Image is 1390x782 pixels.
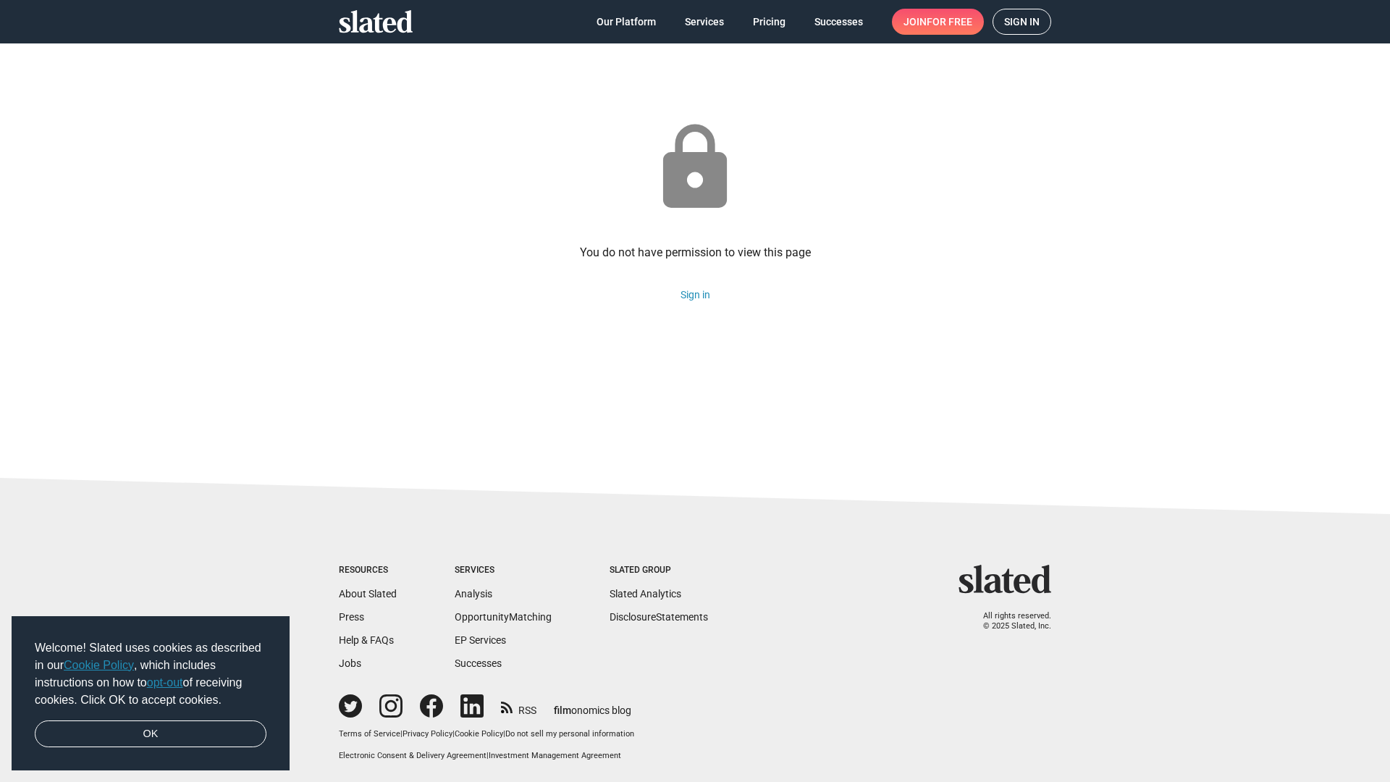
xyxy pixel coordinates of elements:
[455,611,552,623] a: OpportunityMatching
[455,657,502,669] a: Successes
[339,588,397,600] a: About Slated
[12,616,290,771] div: cookieconsent
[610,611,708,623] a: DisclosureStatements
[400,729,403,739] span: |
[597,9,656,35] span: Our Platform
[489,751,621,760] a: Investment Management Agreement
[486,751,489,760] span: |
[993,9,1051,35] a: Sign in
[585,9,667,35] a: Our Platform
[803,9,875,35] a: Successes
[455,588,492,600] a: Analysis
[681,289,710,300] a: Sign in
[403,729,452,739] a: Privacy Policy
[455,634,506,646] a: EP Services
[610,588,681,600] a: Slated Analytics
[968,611,1051,632] p: All rights reserved. © 2025 Slated, Inc.
[147,676,183,689] a: opt-out
[505,729,634,740] button: Do not sell my personal information
[1004,9,1040,34] span: Sign in
[455,565,552,576] div: Services
[339,751,486,760] a: Electronic Consent & Delivery Agreement
[339,657,361,669] a: Jobs
[554,705,571,716] span: film
[685,9,724,35] span: Services
[339,565,397,576] div: Resources
[35,639,266,709] span: Welcome! Slated uses cookies as described in our , which includes instructions on how to of recei...
[501,695,536,718] a: RSS
[753,9,785,35] span: Pricing
[455,729,503,739] a: Cookie Policy
[610,565,708,576] div: Slated Group
[64,659,134,671] a: Cookie Policy
[673,9,736,35] a: Services
[892,9,984,35] a: Joinfor free
[35,720,266,748] a: dismiss cookie message
[339,634,394,646] a: Help & FAQs
[903,9,972,35] span: Join
[927,9,972,35] span: for free
[741,9,797,35] a: Pricing
[814,9,863,35] span: Successes
[554,692,631,718] a: filmonomics blog
[647,120,743,216] mat-icon: lock
[452,729,455,739] span: |
[503,729,505,739] span: |
[580,245,811,260] div: You do not have permission to view this page
[339,729,400,739] a: Terms of Service
[339,611,364,623] a: Press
